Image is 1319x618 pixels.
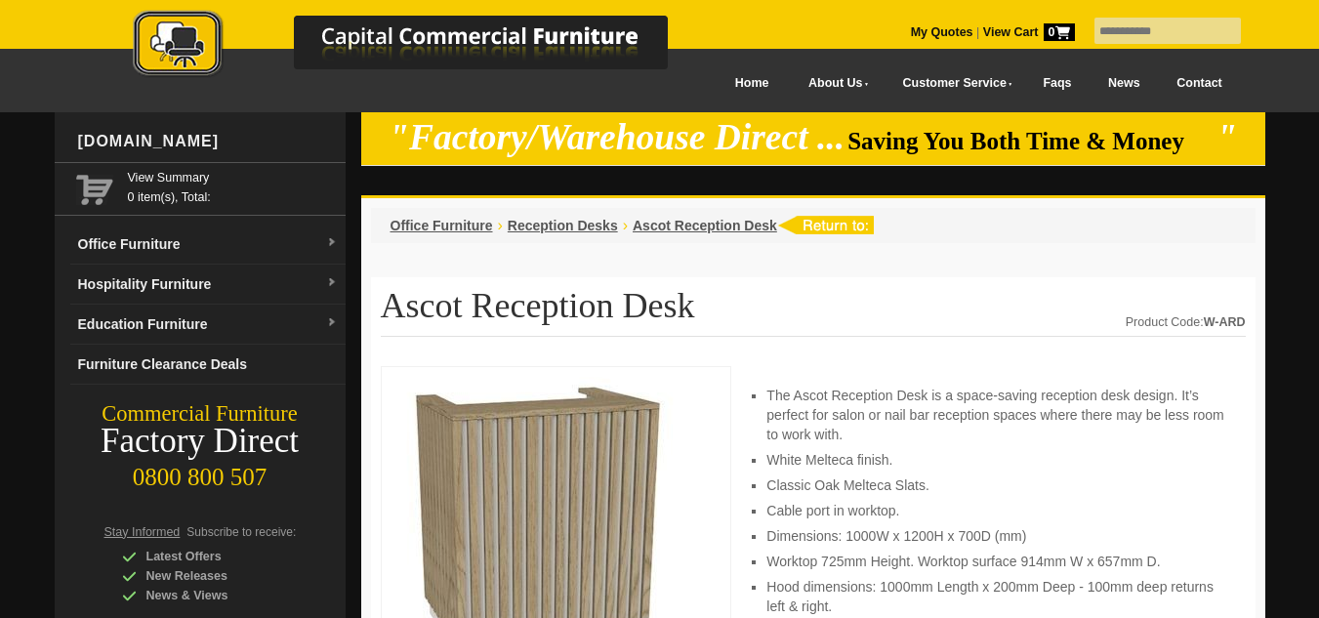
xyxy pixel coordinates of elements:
[326,277,338,289] img: dropdown
[1044,23,1075,41] span: 0
[186,525,296,539] span: Subscribe to receive:
[122,586,308,605] div: News & Views
[979,25,1074,39] a: View Cart0
[766,386,1225,444] li: The Ascot Reception Desk is a space-saving reception desk design. It’s perfect for salon or nail ...
[70,305,346,345] a: Education Furnituredropdown
[766,526,1225,546] li: Dimensions: 1000W x 1200H x 700D (mm)
[1204,315,1246,329] strong: W-ARD
[1090,62,1158,105] a: News
[766,577,1225,616] li: Hood dimensions: 1000mm Length x 200mm Deep - 100mm deep returns left & right.
[847,128,1214,154] span: Saving You Both Time & Money
[766,552,1225,571] li: Worktop 725mm Height. Worktop surface 914mm W x 657mm D.
[498,216,503,235] li: ›
[389,117,845,157] em: "Factory/Warehouse Direct ...
[1216,117,1237,157] em: "
[391,218,493,233] a: Office Furniture
[983,25,1075,39] strong: View Cart
[777,216,874,234] img: return to
[79,10,763,87] a: Capital Commercial Furniture Logo
[766,475,1225,495] li: Classic Oak Melteca Slats.
[70,345,346,385] a: Furniture Clearance Deals
[381,287,1246,337] h1: Ascot Reception Desk
[1158,62,1240,105] a: Contact
[70,225,346,265] a: Office Furnituredropdown
[766,501,1225,520] li: Cable port in worktop.
[79,10,763,81] img: Capital Commercial Furniture Logo
[623,216,628,235] li: ›
[122,547,308,566] div: Latest Offers
[911,25,973,39] a: My Quotes
[128,168,338,204] span: 0 item(s), Total:
[70,112,346,171] div: [DOMAIN_NAME]
[128,168,338,187] a: View Summary
[508,218,618,233] a: Reception Desks
[55,428,346,455] div: Factory Direct
[55,454,346,491] div: 0800 800 507
[104,525,181,539] span: Stay Informed
[633,218,777,233] a: Ascot Reception Desk
[326,317,338,329] img: dropdown
[1025,62,1091,105] a: Faqs
[881,62,1024,105] a: Customer Service
[1126,312,1246,332] div: Product Code:
[55,400,346,428] div: Commercial Furniture
[766,450,1225,470] li: White Melteca finish.
[326,237,338,249] img: dropdown
[70,265,346,305] a: Hospitality Furnituredropdown
[122,566,308,586] div: New Releases
[787,62,881,105] a: About Us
